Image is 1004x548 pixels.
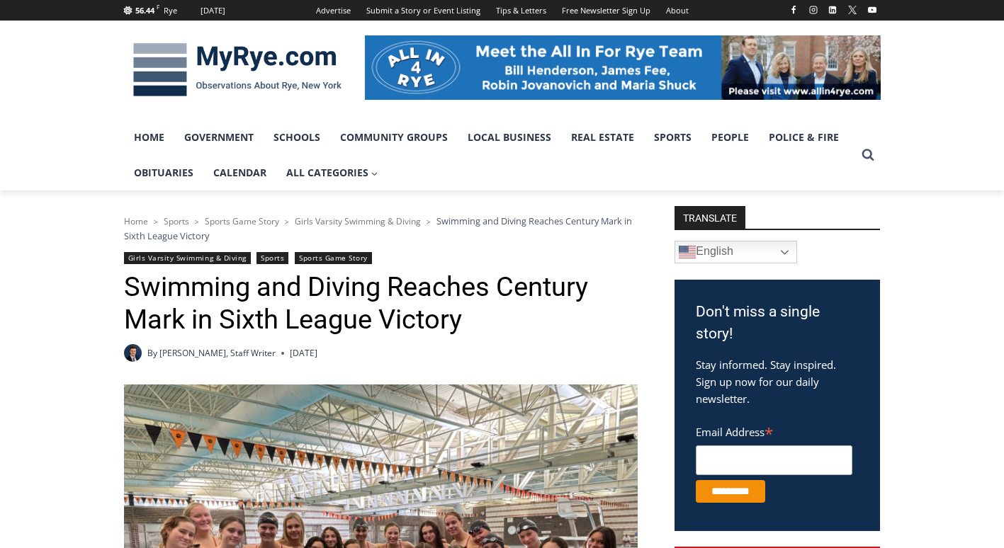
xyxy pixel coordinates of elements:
[330,120,458,155] a: Community Groups
[203,155,276,190] a: Calendar
[696,418,852,443] label: Email Address
[675,241,797,263] a: English
[264,120,330,155] a: Schools
[824,1,841,18] a: Linkedin
[124,155,203,190] a: Obituaries
[256,252,288,264] a: Sports
[124,215,148,227] a: Home
[154,217,158,227] span: >
[427,217,431,227] span: >
[174,120,264,155] a: Government
[124,120,855,191] nav: Primary Navigation
[124,344,142,362] a: Author image
[458,120,561,155] a: Local Business
[276,155,388,190] a: All Categories
[805,1,822,18] a: Instagram
[295,215,421,227] a: Girls Varsity Swimming & Diving
[124,252,251,264] a: Girls Varsity Swimming & Diving
[124,215,632,241] span: Swimming and Diving Reaches Century Mark in Sixth League Victory
[124,33,351,107] img: MyRye.com
[696,356,859,407] p: Stay informed. Stay inspired. Sign up now for our daily newsletter.
[785,1,802,18] a: Facebook
[295,252,372,264] a: Sports Game Story
[205,215,279,227] a: Sports Game Story
[844,1,861,18] a: X
[759,120,849,155] a: Police & Fire
[164,4,177,17] div: Rye
[124,344,142,362] img: Charlie Morris headshot PROFESSIONAL HEADSHOT
[124,271,638,336] h1: Swimming and Diving Reaches Century Mark in Sixth League Victory
[124,214,638,243] nav: Breadcrumbs
[701,120,759,155] a: People
[855,142,881,168] button: View Search Form
[195,217,199,227] span: >
[696,301,859,346] h3: Don't miss a single story!
[561,120,644,155] a: Real Estate
[285,217,289,227] span: >
[675,206,745,229] strong: TRANSLATE
[135,5,154,16] span: 56.44
[286,165,378,181] span: All Categories
[644,120,701,155] a: Sports
[365,35,881,99] img: All in for Rye
[864,1,881,18] a: YouTube
[201,4,225,17] div: [DATE]
[164,215,189,227] a: Sports
[159,347,276,359] a: [PERSON_NAME], Staff Writer
[124,120,174,155] a: Home
[679,244,696,261] img: en
[147,346,157,360] span: By
[157,3,159,11] span: F
[290,346,317,360] time: [DATE]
